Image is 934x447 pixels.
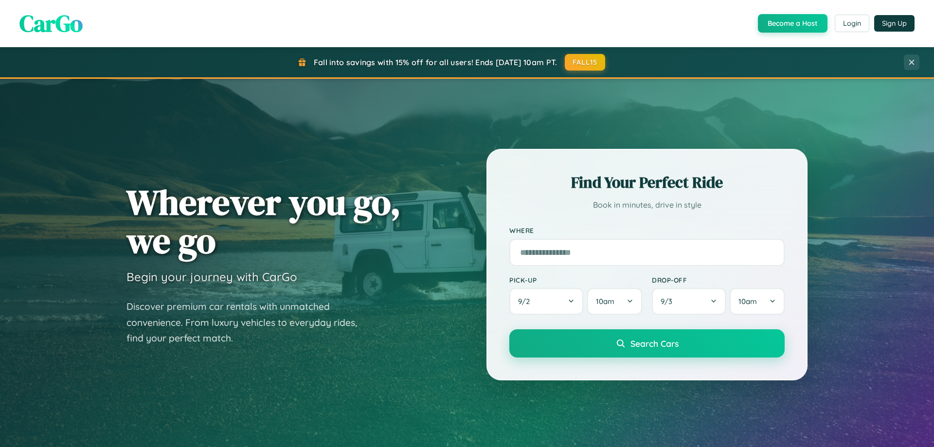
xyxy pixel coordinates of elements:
[596,297,614,306] span: 10am
[738,297,757,306] span: 10am
[730,288,785,315] button: 10am
[509,227,785,235] label: Where
[509,172,785,193] h2: Find Your Perfect Ride
[126,183,401,260] h1: Wherever you go, we go
[874,15,915,32] button: Sign Up
[509,198,785,212] p: Book in minutes, drive in style
[314,57,557,67] span: Fall into savings with 15% off for all users! Ends [DATE] 10am PT.
[126,269,297,284] h3: Begin your journey with CarGo
[518,297,535,306] span: 9 / 2
[509,329,785,358] button: Search Cars
[565,54,606,71] button: FALL15
[652,288,726,315] button: 9/3
[19,7,83,39] span: CarGo
[630,338,679,349] span: Search Cars
[509,276,642,284] label: Pick-up
[652,276,785,284] label: Drop-off
[758,14,827,33] button: Become a Host
[835,15,869,32] button: Login
[661,297,677,306] span: 9 / 3
[126,299,370,346] p: Discover premium car rentals with unmatched convenience. From luxury vehicles to everyday rides, ...
[509,288,583,315] button: 9/2
[587,288,642,315] button: 10am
